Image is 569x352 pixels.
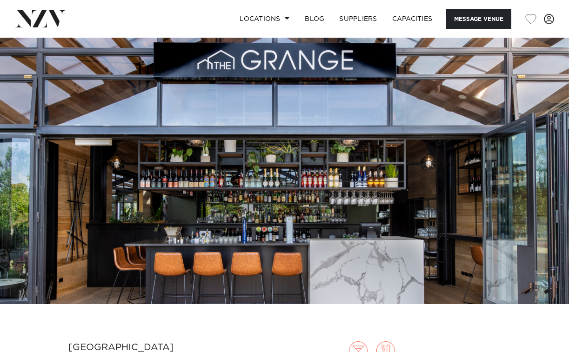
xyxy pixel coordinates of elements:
[68,343,174,352] small: [GEOGRAPHIC_DATA]
[15,10,66,27] img: nzv-logo.png
[332,9,384,29] a: SUPPLIERS
[232,9,297,29] a: Locations
[385,9,440,29] a: Capacities
[446,9,511,29] button: Message Venue
[297,9,332,29] a: BLOG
